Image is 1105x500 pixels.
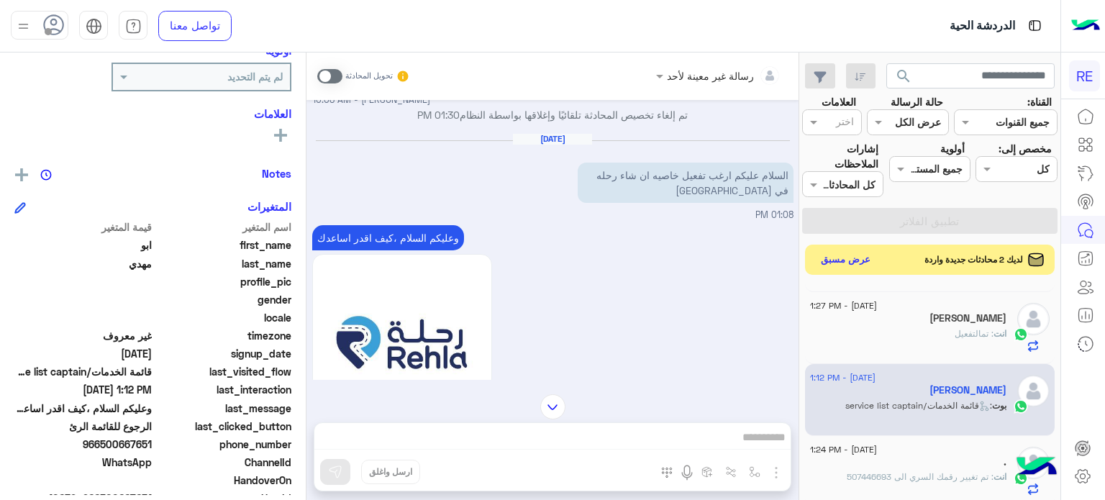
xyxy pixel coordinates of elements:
span: 2024-07-17T09:50:18.276Z [14,346,152,361]
span: null [14,473,152,488]
span: 2025-08-11T10:12:03.177Z [14,382,152,397]
span: [DATE] - 1:12 PM [810,371,876,384]
span: [DATE] - 1:27 PM [810,299,877,312]
span: تمالتفعيل [955,328,993,339]
h6: المتغيرات [247,200,291,213]
span: [DATE] - 1:24 PM [810,443,877,456]
span: timezone [155,328,292,343]
button: search [886,63,922,94]
span: last_clicked_button [155,419,292,434]
img: WhatsApp [1014,327,1028,342]
span: الرجوع للقائمة الرئ [14,419,152,434]
span: ChannelId [155,455,292,470]
label: القناة: [1027,94,1052,109]
img: notes [40,169,52,181]
span: first_name [155,237,292,253]
span: قائمة الخدمات/service list captain [14,364,152,379]
span: 966500667651 [14,437,152,452]
span: بوت [992,400,1006,411]
span: HandoverOn [155,473,292,488]
p: 11/8/2025, 1:08 PM [312,225,464,250]
img: tab [86,18,102,35]
span: 2 [14,455,152,470]
p: تم إلغاء تخصيص المحادثة تلقائيًا وإغلاقها بواسطة النظام [312,107,793,122]
span: لديك 2 محادثات جديدة واردة [924,253,1023,266]
span: last_visited_flow [155,364,292,379]
img: tab [125,18,142,35]
p: 11/8/2025, 1:08 PM [578,163,793,203]
span: غير معروف [14,328,152,343]
a: تواصل معنا [158,11,232,41]
span: انت [993,328,1006,339]
img: profile [14,17,32,35]
img: 88.jpg [318,260,486,428]
span: profile_pic [155,274,292,289]
span: locale [155,310,292,325]
h5: ابو مهدي [929,384,1006,396]
h6: العلامات [14,107,291,120]
button: تطبيق الفلاتر [802,208,1058,234]
div: RE [1069,60,1100,91]
span: phone_number [155,437,292,452]
label: العلامات [822,94,856,109]
span: gender [155,292,292,307]
span: null [14,292,152,307]
span: قيمة المتغير [14,219,152,235]
h6: Notes [262,167,291,180]
a: tab [119,11,147,41]
img: WhatsApp [1014,399,1028,414]
span: ابو [14,237,152,253]
span: last_name [155,256,292,271]
img: defaultAdmin.png [1017,303,1050,335]
span: null [14,310,152,325]
span: : قائمة الخدمات/service list captain [845,400,992,411]
img: Logo [1071,11,1100,41]
span: signup_date [155,346,292,361]
span: انت [993,471,1006,482]
h5: . [1004,456,1006,468]
small: تحويل المحادثة [345,71,393,82]
h6: [DATE] [513,134,592,144]
button: عرض مسبق [816,250,876,270]
img: hulul-logo.png [1011,442,1062,493]
span: تم تغيير رقمك السري الى 507446693 [847,471,993,482]
span: search [895,68,912,85]
span: وعليكم السلام ،كيف اقدر اساعدك [14,401,152,416]
img: scroll [540,394,565,419]
img: defaultAdmin.png [1017,375,1050,407]
span: اسم المتغير [155,219,292,235]
span: last_message [155,401,292,416]
label: مخصص إلى: [999,141,1052,156]
span: [PERSON_NAME] - 10:08 AM [312,94,430,107]
h5: فهد عوض المطيري [929,312,1006,324]
span: مهدي [14,256,152,271]
label: حالة الرسالة [891,94,943,109]
img: tab [1026,17,1044,35]
label: أولوية [940,141,965,156]
button: ارسل واغلق [361,460,420,484]
span: last_interaction [155,382,292,397]
span: 01:08 PM [755,209,793,220]
p: الدردشة الحية [950,17,1015,36]
span: 01:30 PM [417,109,460,121]
div: اختر [836,114,856,132]
label: إشارات الملاحظات [802,141,878,172]
img: add [15,168,28,181]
